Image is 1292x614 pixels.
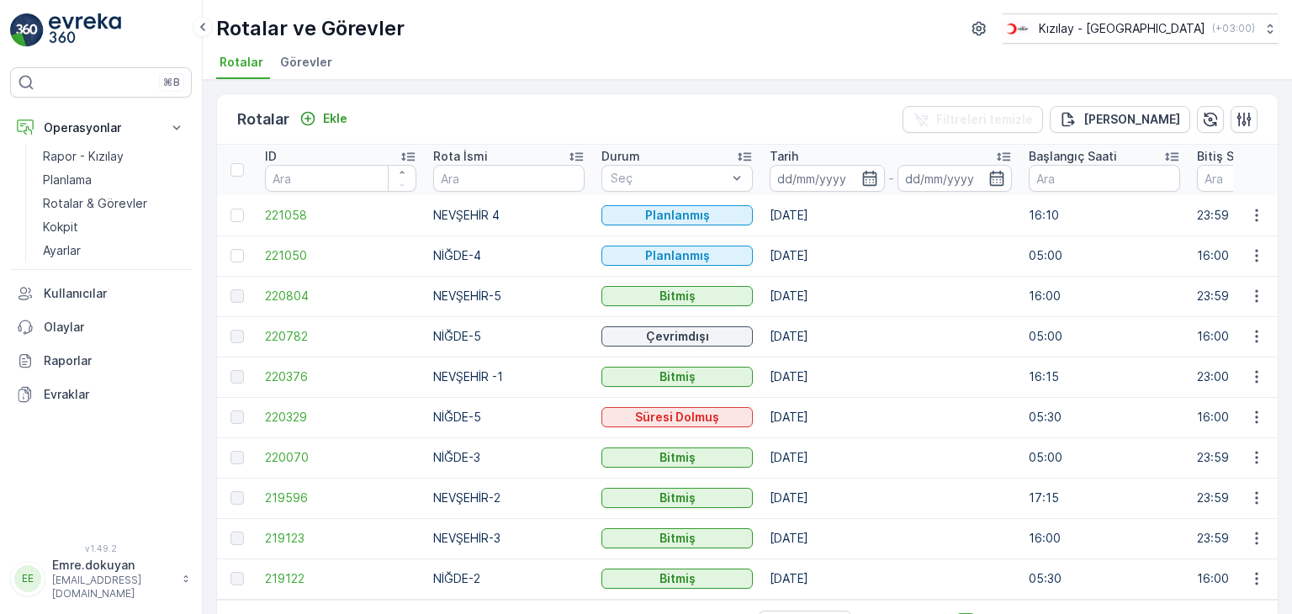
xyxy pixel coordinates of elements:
a: 220070 [265,449,416,466]
td: [DATE] [761,357,1020,397]
input: dd/mm/yyyy [898,165,1013,192]
td: NİĞDE-5 [425,316,593,357]
p: - [888,168,894,188]
a: Kokpit [36,215,192,239]
div: Toggle Row Selected [230,249,244,262]
button: Bitmiş [601,528,753,548]
td: NEVŞEHİR 4 [425,195,593,236]
button: Ekle [293,109,354,129]
button: Planlanmış [601,205,753,225]
button: Kızılay - [GEOGRAPHIC_DATA](+03:00) [1003,13,1279,44]
button: Bitmiş [601,488,753,508]
p: Bitmiş [659,288,696,304]
button: Çevrimdışı [601,326,753,347]
td: 16:10 [1020,195,1189,236]
a: 220782 [265,328,416,345]
td: 05:30 [1020,558,1189,599]
a: 221050 [265,247,416,264]
a: 220804 [265,288,416,304]
div: Toggle Row Selected [230,572,244,585]
div: Toggle Row Selected [230,370,244,384]
p: Ekle [323,110,347,127]
p: Kızılay - [GEOGRAPHIC_DATA] [1039,20,1205,37]
a: Raporlar [10,344,192,378]
div: Toggle Row Selected [230,491,244,505]
span: Rotalar [220,54,263,71]
p: Çevrimdışı [646,328,709,345]
input: Ara [433,165,585,192]
a: 220376 [265,368,416,385]
p: Tarih [770,148,798,165]
p: Planlanmış [645,247,710,264]
p: ⌘B [163,76,180,89]
p: Rotalar ve Görevler [216,15,405,42]
button: EEEmre.dokuyan[EMAIL_ADDRESS][DOMAIN_NAME] [10,557,192,601]
p: Süresi Dolmuş [635,409,719,426]
button: Operasyonlar [10,111,192,145]
p: ID [265,148,277,165]
a: 220329 [265,409,416,426]
a: 221058 [265,207,416,224]
td: [DATE] [761,437,1020,478]
button: Dışa aktar [1050,106,1190,133]
span: Görevler [280,54,332,71]
button: Bitmiş [601,569,753,589]
td: NİĞDE-2 [425,558,593,599]
td: [DATE] [761,236,1020,276]
td: 05:00 [1020,236,1189,276]
td: 16:15 [1020,357,1189,397]
a: 219122 [265,570,416,587]
p: Bitmiş [659,530,696,547]
button: Planlanmış [601,246,753,266]
td: 16:00 [1020,276,1189,316]
div: Toggle Row Selected [230,410,244,424]
p: Evraklar [44,386,185,403]
a: Evraklar [10,378,192,411]
td: NİĞDE-5 [425,397,593,437]
td: 17:15 [1020,478,1189,518]
div: EE [14,565,41,592]
p: [EMAIL_ADDRESS][DOMAIN_NAME] [52,574,173,601]
button: Bitmiş [601,367,753,387]
p: Rotalar [237,108,289,131]
td: NEVŞEHİR-2 [425,478,593,518]
p: Rota İsmi [433,148,488,165]
p: Olaylar [44,319,185,336]
img: k%C4%B1z%C4%B1lay_D5CCths_t1JZB0k.png [1003,19,1032,38]
a: Kullanıcılar [10,277,192,310]
p: Bitmiş [659,570,696,587]
button: Süresi Dolmuş [601,407,753,427]
input: dd/mm/yyyy [770,165,885,192]
p: Bitmiş [659,449,696,466]
input: Ara [265,165,416,192]
td: NİĞDE-3 [425,437,593,478]
p: Emre.dokuyan [52,557,173,574]
td: NEVŞEHİR-5 [425,276,593,316]
p: Rapor - Kızılay [43,148,124,165]
p: Bitiş Saati [1197,148,1256,165]
p: Kokpit [43,219,78,236]
td: [DATE] [761,518,1020,558]
a: 219596 [265,490,416,506]
a: Rapor - Kızılay [36,145,192,168]
td: NEVŞEHİR-3 [425,518,593,558]
a: Ayarlar [36,239,192,262]
p: Planlama [43,172,92,188]
p: Başlangıç Saati [1029,148,1117,165]
button: Filtreleri temizle [903,106,1043,133]
td: [DATE] [761,316,1020,357]
img: logo [10,13,44,47]
td: NİĞDE-4 [425,236,593,276]
p: Filtreleri temizle [936,111,1033,128]
td: [DATE] [761,397,1020,437]
img: logo_light-DOdMpM7g.png [49,13,121,47]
